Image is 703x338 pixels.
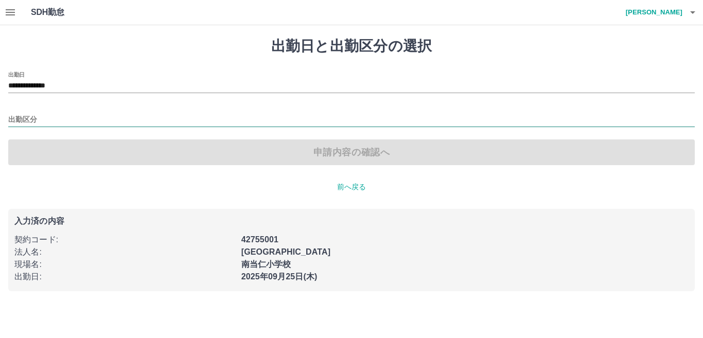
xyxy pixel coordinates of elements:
b: 南当仁小学校 [241,260,291,269]
b: 42755001 [241,235,278,244]
p: 現場名 : [14,258,235,271]
b: 2025年09月25日(木) [241,272,318,281]
p: 契約コード : [14,234,235,246]
p: 前へ戻る [8,182,695,192]
p: 法人名 : [14,246,235,258]
b: [GEOGRAPHIC_DATA] [241,247,331,256]
p: 入力済の内容 [14,217,689,225]
label: 出勤日 [8,70,25,78]
h1: 出勤日と出勤区分の選択 [8,38,695,55]
p: 出勤日 : [14,271,235,283]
